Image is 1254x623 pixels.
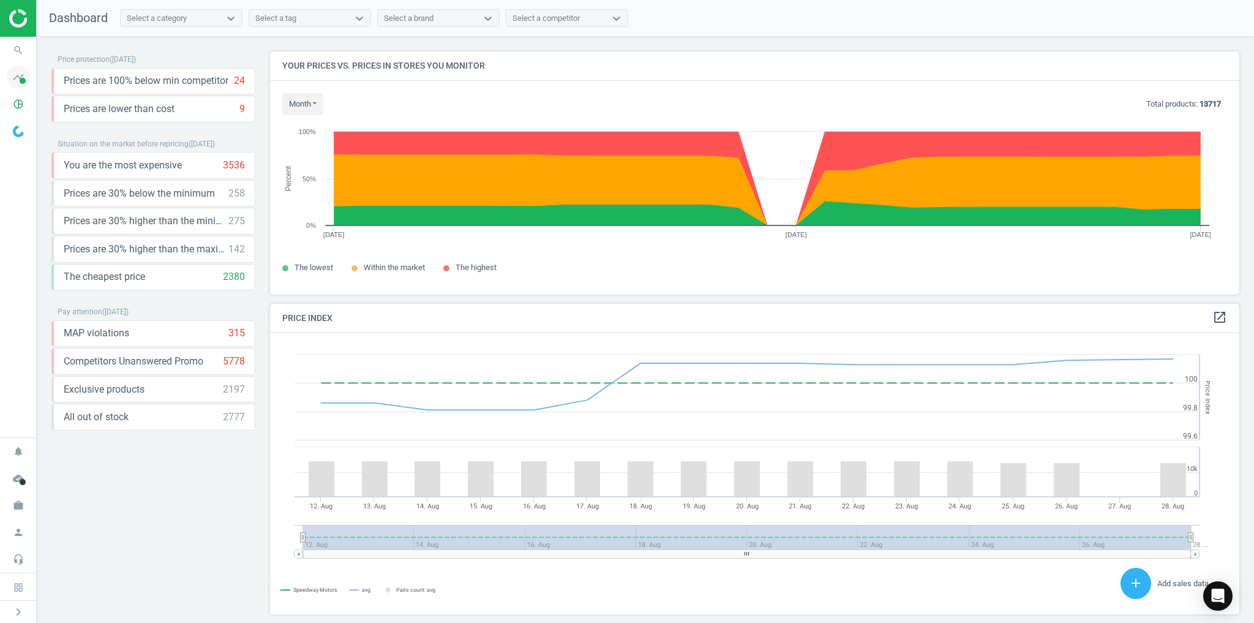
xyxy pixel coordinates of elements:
[64,187,215,200] span: Prices are 30% below the minimum
[299,128,316,135] text: 100%
[1157,579,1209,588] span: Add sales data
[64,327,129,340] span: MAP violations
[255,13,296,24] div: Select a tag
[223,355,245,368] div: 5778
[11,605,26,619] i: chevron_right
[64,102,175,116] span: Prices are lower than cost
[1108,502,1131,510] tspan: 27. Aug
[1146,99,1221,110] p: Total products:
[576,502,599,510] tspan: 17. Aug
[396,587,435,593] tspan: Pairs count: avg
[64,410,129,424] span: All out of stock
[1193,541,1208,549] tspan: 28. …
[1203,581,1233,611] div: Open Intercom Messenger
[786,231,807,238] tspan: [DATE]
[9,9,96,28] img: ajHJNr6hYgQAAAAASUVORK5CYII=
[1190,231,1212,238] tspan: [DATE]
[293,587,337,593] tspan: Speedway Motors
[64,159,182,172] span: You are the most expensive
[7,440,30,463] i: notifications
[895,502,918,510] tspan: 23. Aug
[7,521,30,544] i: person
[1128,576,1143,591] i: add
[64,355,203,368] span: Competitors Unanswered Promo
[7,39,30,62] i: search
[1204,380,1212,414] tspan: Price Index
[310,502,332,510] tspan: 12. Aug
[223,383,245,396] div: 2197
[512,13,580,24] div: Select a competitor
[102,308,129,316] span: ( [DATE] )
[49,10,108,25] span: Dashboard
[1212,310,1227,326] a: open_in_new
[270,304,1239,333] h4: Price Index
[456,263,497,272] span: The highest
[282,93,323,115] button: month
[1183,432,1198,440] text: 99.6
[1194,489,1198,497] text: 0
[234,74,245,88] div: 24
[3,604,34,620] button: chevron_right
[13,126,24,137] img: wGWNvw8QSZomAAAAABJRU5ErkJggg==
[416,502,439,510] tspan: 14. Aug
[1185,375,1198,383] text: 100
[295,263,333,272] span: The lowest
[58,308,102,316] span: Pay attention
[523,502,546,510] tspan: 16. Aug
[384,13,434,24] div: Select a brand
[223,159,245,172] div: 3536
[306,222,316,229] text: 0%
[842,502,865,510] tspan: 22. Aug
[364,263,425,272] span: Within the market
[1162,502,1184,510] tspan: 28. Aug
[64,383,145,396] span: Exclusive products
[223,410,245,424] div: 2777
[736,502,759,510] tspan: 20. Aug
[7,494,30,517] i: work
[64,74,228,88] span: Prices are 100% below min competitor
[64,214,228,228] span: Prices are 30% higher than the minimum
[948,502,971,510] tspan: 24. Aug
[228,243,245,256] div: 142
[7,93,30,116] i: pie_chart_outlined
[189,140,215,148] span: ( [DATE] )
[1212,310,1227,325] i: open_in_new
[1121,568,1151,599] button: add
[362,587,370,593] tspan: avg
[302,175,316,183] text: 50%
[58,140,189,148] span: Situation on the market before repricing
[323,231,345,238] tspan: [DATE]
[1055,502,1078,510] tspan: 26. Aug
[1183,404,1198,412] text: 99.8
[58,55,110,64] span: Price protection
[1002,502,1024,510] tspan: 25. Aug
[789,502,811,510] tspan: 21. Aug
[239,102,245,116] div: 9
[223,270,245,284] div: 2380
[1200,99,1221,108] b: 13717
[270,51,1239,80] h4: Your prices vs. prices in stores you monitor
[228,327,245,340] div: 315
[7,467,30,490] i: cloud_done
[228,187,245,200] div: 258
[284,165,293,191] tspan: Percent
[110,55,136,64] span: ( [DATE] )
[470,502,492,510] tspan: 15. Aug
[1187,465,1198,473] text: 10k
[228,214,245,228] div: 275
[127,13,187,24] div: Select a category
[7,66,30,89] i: timeline
[629,502,652,510] tspan: 18. Aug
[64,243,228,256] span: Prices are 30% higher than the maximal
[7,548,30,571] i: headset_mic
[363,502,386,510] tspan: 13. Aug
[683,502,705,510] tspan: 19. Aug
[64,270,145,284] span: The cheapest price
